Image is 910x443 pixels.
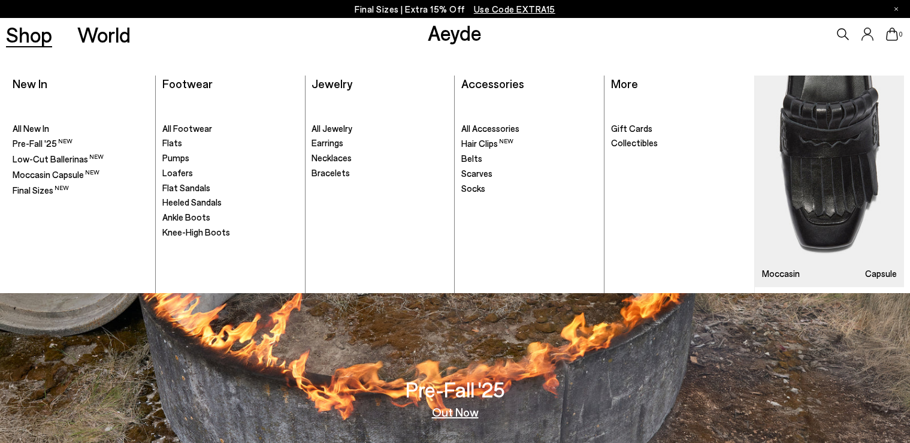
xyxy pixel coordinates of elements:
span: Flat Sandals [162,182,210,193]
a: Heeled Sandals [162,197,299,209]
span: Socks [461,183,485,194]
span: All Jewelry [312,123,352,134]
span: Collectibles [611,137,658,148]
a: Scarves [461,168,598,180]
p: Final Sizes | Extra 15% Off [355,2,555,17]
span: Final Sizes [13,185,69,195]
a: All Footwear [162,123,299,135]
span: Loafers [162,167,193,178]
a: All Accessories [461,123,598,135]
a: Earrings [312,137,448,149]
span: All Accessories [461,123,519,134]
span: Navigate to /collections/ss25-final-sizes [474,4,555,14]
span: Scarves [461,168,492,179]
span: Low-Cut Ballerinas [13,153,104,164]
span: Belts [461,153,482,164]
a: Loafers [162,167,299,179]
a: Aeyde [428,20,482,45]
a: Belts [461,153,598,165]
a: Moccasin Capsule [13,168,149,181]
h3: Pre-Fall '25 [406,379,505,400]
a: Gift Cards [611,123,748,135]
span: Heeled Sandals [162,197,222,207]
a: Accessories [461,76,524,91]
a: New In [13,76,47,91]
a: Hair Clips [461,137,598,150]
span: Moccasin Capsule [13,169,99,180]
span: Earrings [312,137,343,148]
a: Shop [6,24,52,45]
a: All Jewelry [312,123,448,135]
a: 0 [886,28,898,41]
a: Ankle Boots [162,212,299,224]
a: Jewelry [312,76,352,91]
a: Final Sizes [13,184,149,197]
a: Necklaces [312,152,448,164]
h3: Capsule [865,269,897,278]
span: Ankle Boots [162,212,210,222]
a: Socks [461,183,598,195]
span: Gift Cards [611,123,652,134]
span: Necklaces [312,152,352,163]
a: All New In [13,123,149,135]
h3: Moccasin [762,269,800,278]
span: 0 [898,31,904,38]
a: Collectibles [611,137,748,149]
a: World [77,24,131,45]
span: All New In [13,123,49,134]
span: Pumps [162,152,189,163]
span: Knee-High Boots [162,227,230,237]
a: Knee-High Boots [162,227,299,239]
span: All Footwear [162,123,212,134]
a: Flats [162,137,299,149]
span: Flats [162,137,182,148]
a: Pre-Fall '25 [13,137,149,150]
span: Pre-Fall '25 [13,138,72,149]
span: Hair Clips [461,138,513,149]
a: Flat Sandals [162,182,299,194]
a: Moccasin Capsule [755,76,904,287]
a: More [611,76,638,91]
a: Pumps [162,152,299,164]
span: Bracelets [312,167,350,178]
a: Out Now [432,406,479,418]
a: Bracelets [312,167,448,179]
a: Low-Cut Ballerinas [13,153,149,165]
img: Mobile_e6eede4d-78b8-4bd1-ae2a-4197e375e133_900x.jpg [755,76,904,287]
a: Footwear [162,76,213,91]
